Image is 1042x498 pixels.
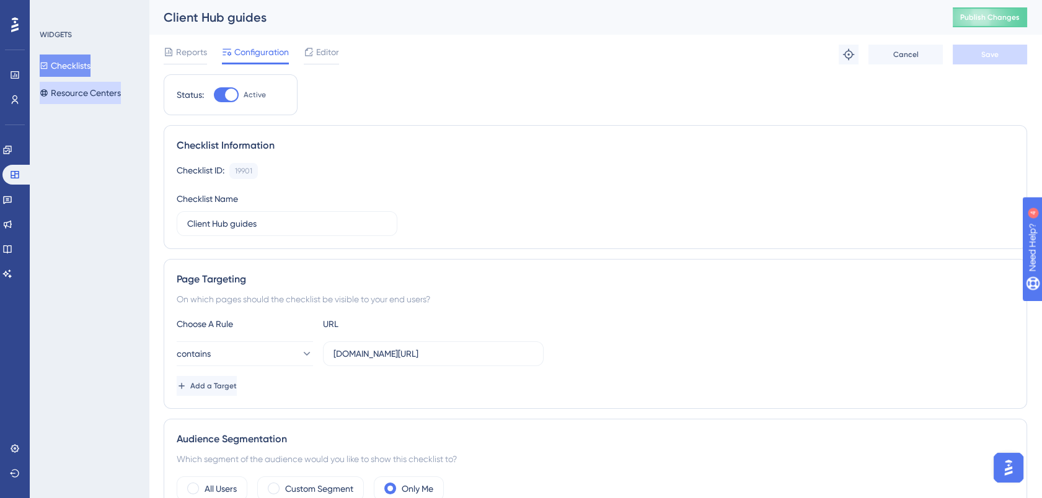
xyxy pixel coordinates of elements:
[234,45,289,59] span: Configuration
[244,90,266,100] span: Active
[333,347,533,360] input: yourwebsite.com/path
[205,481,237,496] label: All Users
[960,12,1020,22] span: Publish Changes
[29,3,77,18] span: Need Help?
[176,45,207,59] span: Reports
[177,432,1014,447] div: Audience Segmentation
[177,341,313,366] button: contains
[164,9,922,26] div: Client Hub guides
[177,138,1014,153] div: Checklist Information
[177,292,1014,307] div: On which pages should the checklist be visible to your end users?
[177,163,224,179] div: Checklist ID:
[40,30,72,40] div: WIDGETS
[953,7,1027,27] button: Publish Changes
[953,45,1027,64] button: Save
[177,317,313,331] div: Choose A Rule
[402,481,433,496] label: Only Me
[190,381,237,391] span: Add a Target
[177,346,211,361] span: contains
[177,376,237,396] button: Add a Target
[40,55,91,77] button: Checklists
[316,45,339,59] span: Editor
[177,87,204,102] div: Status:
[40,82,121,104] button: Resource Centers
[285,481,353,496] label: Custom Segment
[323,317,459,331] div: URL
[893,50,919,59] span: Cancel
[187,217,387,230] input: Type your Checklist name
[86,6,90,16] div: 4
[177,191,238,206] div: Checklist Name
[981,50,999,59] span: Save
[235,166,252,176] div: 19901
[868,45,943,64] button: Cancel
[990,449,1027,486] iframe: UserGuiding AI Assistant Launcher
[177,272,1014,287] div: Page Targeting
[177,452,1014,466] div: Which segment of the audience would you like to show this checklist to?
